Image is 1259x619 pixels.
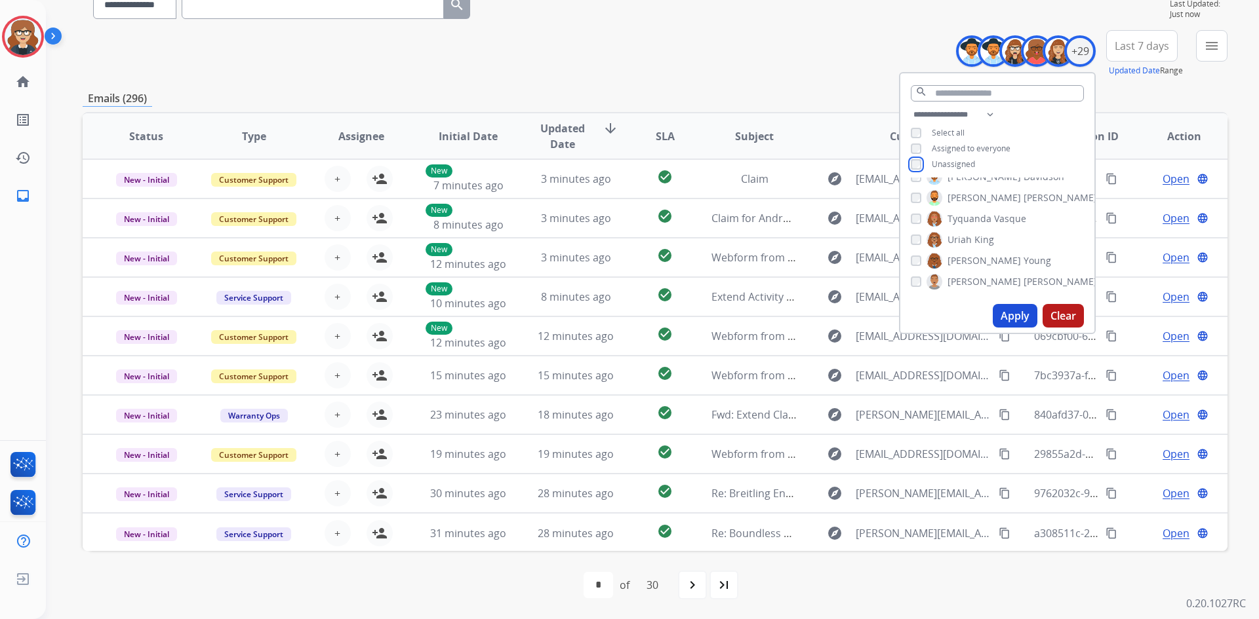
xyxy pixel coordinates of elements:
mat-icon: content_copy [1106,448,1117,460]
span: Open [1163,171,1189,187]
p: New [426,322,452,335]
button: Updated Date [1109,66,1160,76]
span: Warranty Ops [220,409,288,422]
button: + [325,480,351,506]
img: avatar [5,18,41,55]
span: 8 minutes ago [433,217,504,232]
span: Open [1163,525,1189,541]
span: 8 minutes ago [541,290,611,304]
mat-icon: check_circle [657,483,673,499]
mat-icon: explore [827,407,843,422]
p: 0.20.1027RC [1186,595,1246,611]
span: Claim [741,172,769,186]
span: 15 minutes ago [538,368,614,383]
span: [PERSON_NAME][EMAIL_ADDRESS][DOMAIN_NAME] [856,485,991,501]
span: Vasque [994,212,1026,225]
p: Emails (296) [83,90,152,107]
span: 12 minutes ago [430,335,506,350]
button: + [325,441,351,467]
mat-icon: inbox [15,188,31,204]
button: + [325,244,351,271]
mat-icon: content_copy [1106,409,1117,421]
span: Open [1163,289,1189,305]
mat-icon: language [1197,252,1209,263]
mat-icon: content_copy [999,369,1010,381]
span: [EMAIL_ADDRESS][DOMAIN_NAME] [856,171,991,187]
span: Assigned to everyone [932,143,1010,154]
span: + [334,485,340,501]
span: Extend Activity Notification [711,290,844,304]
span: 28 minutes ago [538,526,614,540]
span: Open [1163,328,1189,344]
span: Just now [1170,9,1228,20]
span: Fwd: Extend Claim for [PERSON_NAME] [711,407,902,422]
span: New - Initial [116,369,177,383]
span: Webform from [EMAIL_ADDRESS][DOMAIN_NAME] on [DATE] [711,250,1009,265]
div: +29 [1064,35,1096,67]
mat-icon: content_copy [1106,527,1117,539]
button: + [325,166,351,192]
span: Customer Support [211,369,296,383]
mat-icon: person_add [372,446,388,462]
span: [PERSON_NAME] [1024,275,1097,288]
th: Action [1120,113,1228,159]
span: 23 minutes ago [430,407,506,422]
span: 19 minutes ago [430,447,506,461]
mat-icon: content_copy [1106,252,1117,263]
span: + [334,171,340,187]
mat-icon: content_copy [999,527,1010,539]
span: + [334,328,340,344]
span: 840afd37-0893-40ca-a27f-6ea337dbe1dc [1034,407,1232,422]
mat-icon: check_circle [657,366,673,381]
span: Open [1163,485,1189,501]
span: Last 7 days [1115,43,1169,48]
mat-icon: explore [827,250,843,265]
span: Open [1163,210,1189,226]
span: Re: Boundless 1/2 ct tw. Princess Diamond Bridal Ring Set 10K White Gold has been delivered for s... [711,526,1234,540]
mat-icon: check_circle [657,248,673,263]
span: [PERSON_NAME][EMAIL_ADDRESS][DOMAIN_NAME] [856,525,991,541]
span: Initial Date [439,128,498,144]
span: Assignee [338,128,384,144]
button: + [325,402,351,428]
span: Webform from [EMAIL_ADDRESS][DOMAIN_NAME] on [DATE] [711,447,1009,461]
mat-icon: last_page [716,577,732,593]
mat-icon: language [1197,291,1209,303]
span: Customer [890,128,941,144]
span: [EMAIL_ADDRESS][DOMAIN_NAME] [856,367,991,383]
span: Young [1024,254,1051,267]
mat-icon: content_copy [999,487,1010,499]
mat-icon: explore [827,367,843,383]
mat-icon: explore [827,171,843,187]
div: 30 [636,572,669,598]
button: Last 7 days [1106,30,1178,62]
mat-icon: language [1197,173,1209,185]
button: Apply [993,304,1037,328]
span: SLA [656,128,675,144]
span: 3 minutes ago [541,250,611,265]
span: 3 minutes ago [541,172,611,186]
mat-icon: language [1197,409,1209,421]
mat-icon: person_add [372,171,388,187]
span: Open [1163,446,1189,462]
span: Customer Support [211,448,296,462]
p: New [426,243,452,256]
mat-icon: content_copy [1106,330,1117,342]
span: 7 minutes ago [433,178,504,193]
span: Customer Support [211,212,296,226]
span: Webform from [EMAIL_ADDRESS][DOMAIN_NAME] on [DATE] [711,368,1009,383]
mat-icon: check_circle [657,523,673,539]
mat-icon: person_add [372,367,388,383]
span: Open [1163,407,1189,422]
span: 15 minutes ago [430,368,506,383]
span: New - Initial [116,252,177,265]
span: New - Initial [116,487,177,501]
span: [EMAIL_ADDRESS][DOMAIN_NAME] [856,289,991,305]
mat-icon: menu [1204,38,1220,54]
mat-icon: content_copy [1106,291,1117,303]
mat-icon: content_copy [1106,369,1117,381]
button: + [325,520,351,546]
span: + [334,289,340,305]
span: 3 minutes ago [541,211,611,225]
span: New - Initial [116,448,177,462]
